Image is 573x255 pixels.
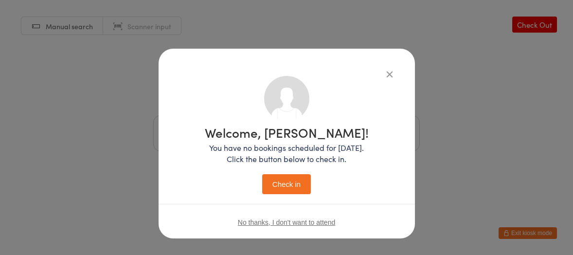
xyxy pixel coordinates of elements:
h1: Welcome, [PERSON_NAME]! [205,126,369,139]
button: No thanks, I don't want to attend [238,219,335,226]
button: Check in [262,174,311,194]
p: You have no bookings scheduled for [DATE]. Click the button below to check in. [205,142,369,164]
img: no_photo.png [264,76,309,121]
